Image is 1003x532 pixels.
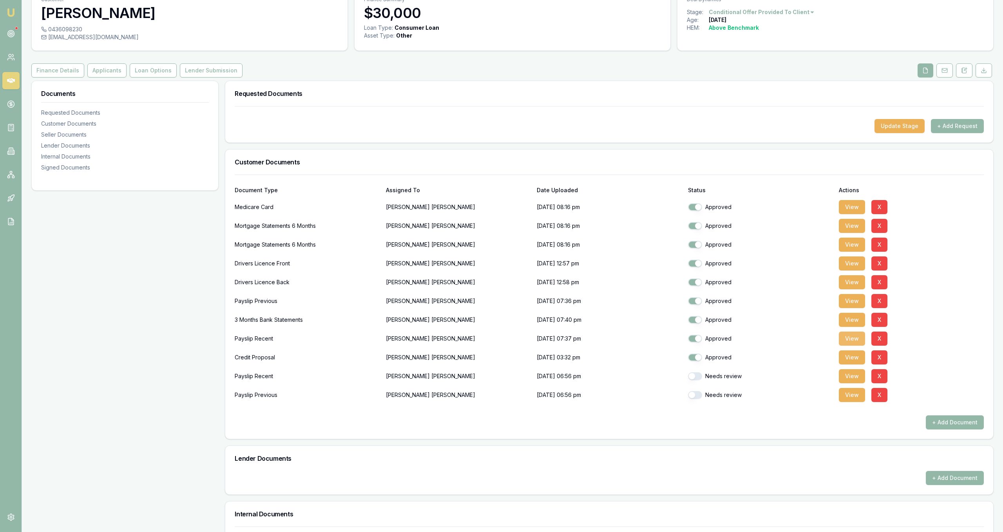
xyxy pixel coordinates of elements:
button: View [839,256,865,271]
a: Lender Submission [178,63,244,78]
button: Loan Options [130,63,177,78]
a: Loan Options [128,63,178,78]
button: + Add Document [926,471,984,485]
p: [PERSON_NAME] [PERSON_NAME] [386,368,531,384]
h3: Customer Documents [235,159,984,165]
button: X [871,388,887,402]
div: Approved [688,241,833,249]
p: [PERSON_NAME] [PERSON_NAME] [386,218,531,234]
p: [PERSON_NAME] [PERSON_NAME] [386,274,531,290]
div: Approved [688,222,833,230]
div: Consumer Loan [395,24,439,32]
div: Mortgage Statements 6 Months [235,237,380,252]
button: Finance Details [31,63,84,78]
button: View [839,350,865,364]
button: Update Stage [874,119,925,133]
a: Finance Details [31,63,86,78]
p: [DATE] 08:16 pm [537,237,682,252]
div: Other [396,32,412,40]
button: View [839,200,865,214]
button: View [839,332,865,346]
p: [DATE] 06:56 pm [537,368,682,384]
div: Actions [839,188,984,193]
p: [DATE] 08:16 pm [537,218,682,234]
button: X [871,256,887,271]
button: View [839,294,865,308]
button: View [839,219,865,233]
div: Document Type [235,188,380,193]
p: [PERSON_NAME] [PERSON_NAME] [386,331,531,346]
p: [DATE] 08:16 pm [537,199,682,215]
p: [DATE] 12:58 pm [537,274,682,290]
p: [DATE] 12:57 pm [537,256,682,271]
div: Assigned To [386,188,531,193]
h3: $30,000 [364,5,661,21]
div: 0436098230 [41,25,338,33]
div: Approved [688,353,833,361]
div: Credit Proposal [235,350,380,365]
div: Approved [688,278,833,286]
p: [DATE] 03:32 pm [537,350,682,365]
button: Conditional Offer Provided To Client [709,8,815,16]
p: [DATE] 06:56 pm [537,387,682,403]
div: Payslip Recent [235,331,380,346]
div: Internal Documents [41,153,209,161]
div: Asset Type : [364,32,395,40]
button: View [839,238,865,252]
div: Stage: [687,8,709,16]
h3: Requested Documents [235,90,984,97]
div: Approved [688,335,833,343]
div: Medicare Card [235,199,380,215]
div: Needs review [688,372,833,380]
div: Approved [688,316,833,324]
p: [PERSON_NAME] [PERSON_NAME] [386,312,531,328]
button: View [839,388,865,402]
div: Age: [687,16,709,24]
button: X [871,238,887,252]
div: Lender Documents [41,142,209,150]
h3: Lender Documents [235,455,984,462]
button: + Add Document [926,415,984,429]
button: View [839,275,865,289]
h3: Documents [41,90,209,97]
h3: Internal Documents [235,511,984,517]
button: Lender Submission [180,63,243,78]
button: X [871,275,887,289]
div: Above Benchmark [709,24,759,32]
p: [DATE] 07:40 pm [537,312,682,328]
button: + Add Request [931,119,984,133]
p: [PERSON_NAME] [PERSON_NAME] [386,387,531,403]
button: X [871,350,887,364]
div: Mortgage Statements 6 Months [235,218,380,234]
div: Date Uploaded [537,188,682,193]
div: Requested Documents [41,109,209,117]
div: Payslip Previous [235,293,380,309]
div: Signed Documents [41,164,209,171]
div: 3 Months Bank Statements [235,312,380,328]
p: [DATE] 07:36 pm [537,293,682,309]
p: [PERSON_NAME] [PERSON_NAME] [386,350,531,365]
h3: [PERSON_NAME] [41,5,338,21]
button: Applicants [87,63,127,78]
button: View [839,369,865,383]
div: Drivers Licence Front [235,256,380,271]
button: X [871,369,887,383]
button: X [871,313,887,327]
button: X [871,332,887,346]
p: [PERSON_NAME] [PERSON_NAME] [386,237,531,252]
div: Loan Type: [364,24,393,32]
div: [EMAIL_ADDRESS][DOMAIN_NAME] [41,33,338,41]
img: emu-icon-u.png [6,8,16,17]
div: Drivers Licence Back [235,274,380,290]
div: Payslip Recent [235,368,380,384]
a: Applicants [86,63,128,78]
p: [PERSON_NAME] [PERSON_NAME] [386,199,531,215]
div: Approved [688,297,833,305]
p: [PERSON_NAME] [PERSON_NAME] [386,256,531,271]
button: X [871,294,887,308]
button: X [871,200,887,214]
button: X [871,219,887,233]
div: Needs review [688,391,833,399]
div: Approved [688,260,833,267]
div: [DATE] [709,16,726,24]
